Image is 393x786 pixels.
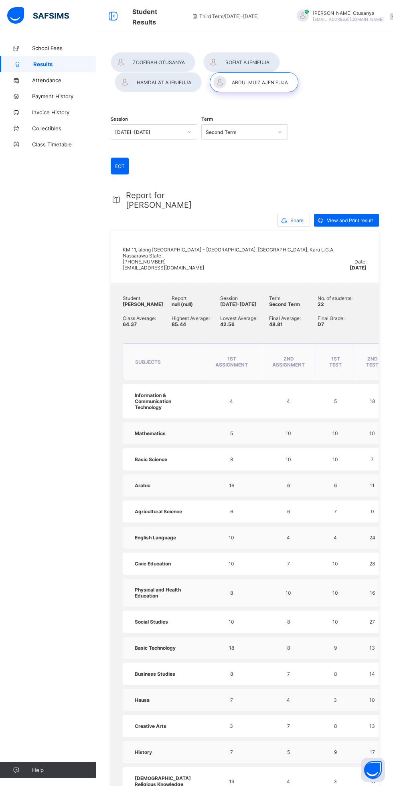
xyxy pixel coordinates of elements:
[229,778,234,784] span: 19
[135,723,166,729] span: Creative Arts
[123,247,334,271] span: KM 11, along [GEOGRAPHIC_DATA] - [GEOGRAPHIC_DATA], [GEOGRAPHIC_DATA], Karu L.G.A, Nassarawa Stat...
[33,61,96,67] span: Results
[220,315,269,321] span: Lowest Average:
[220,321,235,327] span: 42.56
[369,645,375,651] span: 13
[269,321,283,327] span: 48.81
[269,315,318,321] span: Final Average:
[230,723,233,729] span: 3
[332,590,338,596] span: 10
[361,758,385,782] button: Open asap
[32,93,96,99] span: Payment History
[287,723,290,729] span: 7
[32,45,96,51] span: School Fees
[313,17,384,22] span: [EMAIL_ADDRESS][DOMAIN_NAME]
[230,430,233,436] span: 5
[287,671,290,677] span: 7
[286,456,291,462] span: 10
[369,723,375,729] span: 13
[135,561,171,567] span: Civic Education
[135,508,182,515] span: Agricultural Science
[370,482,375,488] span: 11
[135,430,166,436] span: Mathematics
[369,697,375,703] span: 10
[329,356,342,368] span: 1st Test
[32,141,96,148] span: Class Timetable
[229,645,234,651] span: 18
[332,619,338,625] span: 10
[370,749,375,755] span: 17
[123,301,163,307] span: [PERSON_NAME]
[334,645,337,651] span: 9
[135,482,150,488] span: Arabic
[355,259,367,265] span: Date:
[135,645,176,651] span: Basic Technology
[230,697,233,703] span: 7
[334,398,337,404] span: 5
[327,217,373,223] span: View and Print result
[229,535,234,541] span: 10
[206,129,273,135] div: Second Term
[334,482,337,488] span: 6
[318,315,367,321] span: Final Grade:
[32,767,96,773] span: Help
[135,671,175,677] span: Business Studies
[201,116,213,122] span: Term
[334,749,337,755] span: 9
[369,671,375,677] span: 14
[272,356,305,368] span: 2nd Assignment
[135,749,152,755] span: History
[115,129,182,135] div: [DATE]-[DATE]
[132,8,157,26] span: Student Results
[287,398,290,404] span: 4
[135,587,181,599] span: Physical and Health Education
[313,10,384,16] span: [PERSON_NAME] Otusanya
[371,456,374,462] span: 7
[191,13,259,19] span: session/term information
[220,301,256,307] span: [DATE]-[DATE]
[287,778,290,784] span: 4
[123,315,172,321] span: Class Average:
[290,217,304,223] span: Share
[135,697,150,703] span: Hausa
[135,359,161,365] span: subjects
[350,265,367,271] span: [DATE]
[230,508,233,515] span: 6
[371,508,374,515] span: 9
[269,295,318,301] span: Term
[334,697,337,703] span: 3
[370,398,375,404] span: 18
[318,301,324,307] span: 22
[215,356,248,368] span: 1st Assignment
[172,301,193,307] span: null (null)
[334,535,337,541] span: 4
[370,590,375,596] span: 16
[334,671,337,677] span: 8
[111,116,128,122] span: Session
[230,456,233,462] span: 8
[220,295,269,301] span: Session
[135,619,168,625] span: Social Studies
[287,482,290,488] span: 6
[229,619,234,625] span: 10
[286,430,291,436] span: 10
[369,430,375,436] span: 10
[369,535,375,541] span: 24
[32,125,96,132] span: Collectibles
[230,398,233,404] span: 4
[287,535,290,541] span: 4
[269,301,300,307] span: Second Term
[229,561,234,567] span: 10
[287,697,290,703] span: 4
[123,321,137,327] span: 64.37
[366,356,379,368] span: 2nd Test
[334,723,337,729] span: 8
[287,561,290,567] span: 7
[318,295,367,301] span: No. of students:
[172,315,221,321] span: Highest Average:
[135,535,176,541] span: English Language
[369,561,375,567] span: 28
[123,295,172,301] span: Student
[287,619,290,625] span: 8
[287,508,290,515] span: 6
